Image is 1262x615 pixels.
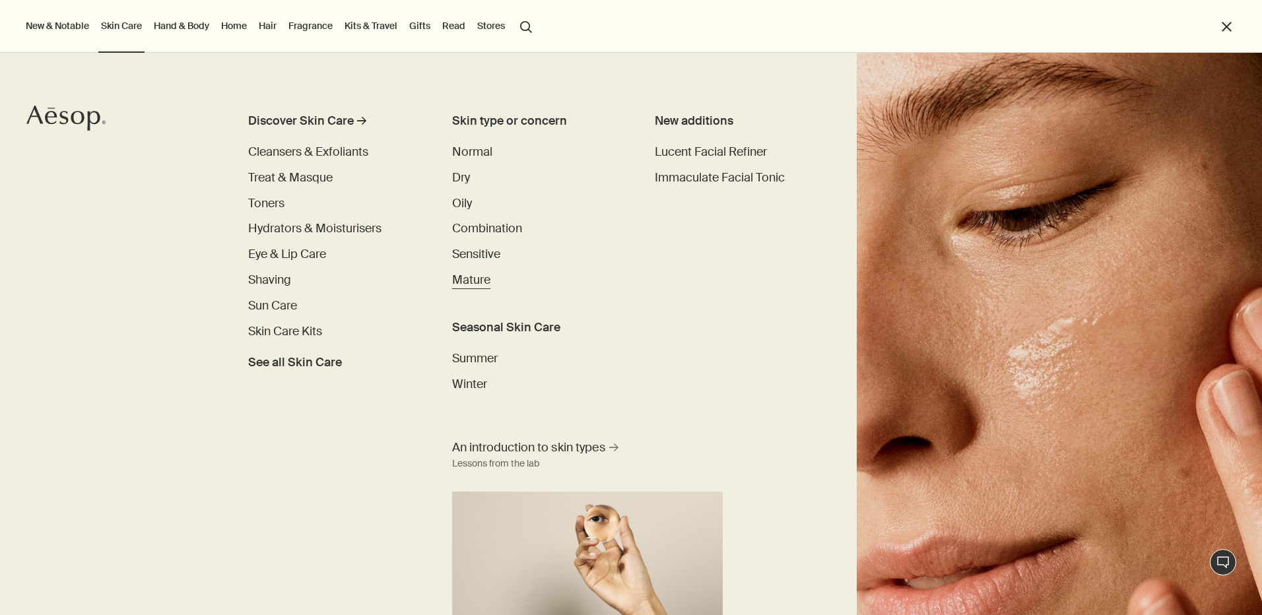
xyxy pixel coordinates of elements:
button: Stores [475,17,508,34]
a: Mature [452,271,490,289]
a: See all Skin Care [248,348,342,372]
button: Close the Menu [1219,19,1234,34]
a: Sensitive [452,245,500,263]
a: Eye & Lip Care [248,245,326,263]
div: Discover Skin Care [248,112,354,130]
svg: Aesop [26,105,106,131]
span: Toners [248,195,284,211]
a: Hydrators & Moisturisers [248,220,382,238]
span: See all Skin Care [248,354,342,372]
a: Skin Care Kits [248,323,322,340]
span: Cleansers & Exfoliants [248,144,368,160]
span: Sun Care [248,298,297,313]
a: Immaculate Facial Tonic [655,169,785,187]
a: Fragrance [286,17,335,34]
a: Read [440,17,468,34]
h3: Skin type or concern [452,112,616,130]
a: Hand & Body [151,17,212,34]
a: Aesop [23,102,109,138]
a: Hair [256,17,279,34]
div: Lessons from the lab [452,456,539,472]
span: Combination [452,220,522,236]
a: Kits & Travel [342,17,400,34]
span: Skin Care Kits [248,323,322,339]
span: Treat & Masque [248,170,333,185]
img: Woman holding her face with her hands [857,53,1262,615]
span: Winter [452,376,487,392]
h3: Seasonal Skin Care [452,319,616,337]
a: Toners [248,195,284,212]
a: Normal [452,143,492,161]
span: Dry [452,170,470,185]
a: Discover Skin Care [248,112,415,135]
a: Dry [452,169,470,187]
span: An introduction to skin types [452,439,606,456]
a: Lucent Facial Refiner [655,143,767,161]
a: Winter [452,375,487,393]
a: Skin Care [98,17,145,34]
button: Open search [514,13,538,38]
span: Mature [452,272,490,288]
a: Sun Care [248,297,297,315]
a: Summer [452,350,498,368]
a: Shaving [248,271,291,289]
a: Treat & Masque [248,169,333,187]
span: Eye & Lip Care [248,246,326,262]
button: Live Assistance [1210,549,1236,575]
span: Hydrators & Moisturisers [248,220,382,236]
span: Normal [452,144,492,160]
span: Oily [452,195,472,211]
div: New additions [655,112,819,130]
button: New & Notable [23,17,92,34]
a: Cleansers & Exfoliants [248,143,368,161]
span: Shaving [248,272,291,288]
a: Gifts [407,17,433,34]
span: Lucent Facial Refiner [655,144,767,160]
span: Sensitive [452,246,500,262]
span: Immaculate Facial Tonic [655,170,785,185]
a: Oily [452,195,472,212]
a: Home [218,17,249,34]
a: Combination [452,220,522,238]
span: Summer [452,350,498,366]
